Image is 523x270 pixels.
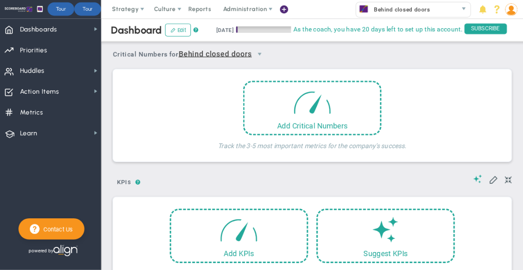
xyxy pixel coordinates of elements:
[20,41,48,60] span: Priorities
[20,20,57,39] span: Dashboards
[252,46,267,62] span: select
[489,174,498,184] span: Edit My KPIs
[165,24,191,36] button: Edit
[244,121,380,130] div: Add Critical Numbers
[505,3,517,16] img: 135843.Person.photo
[171,249,307,258] div: Add KPIs
[20,124,37,143] span: Learn
[113,175,135,190] span: KPIs
[216,26,234,34] div: [DATE]
[464,24,507,34] span: SUBSCRIBE
[40,225,73,234] span: Contact Us
[223,6,267,12] span: Administration
[369,3,430,16] span: Behind closed doors
[112,6,139,12] span: Strategy
[20,103,43,122] span: Metrics
[178,46,252,62] span: Behind closed doors
[20,61,45,81] span: Huddles
[113,46,270,63] span: Critical Numbers for
[18,242,113,260] div: Powered by Align
[457,2,470,17] span: select
[20,82,59,102] span: Action Items
[236,26,294,33] div: Period Progress: 2% Day 2 of 89 with 87 remaining.
[318,249,453,258] div: Suggest KPIs
[154,6,176,12] span: Culture
[218,135,406,150] h4: Track the 3-5 most important metrics for the company's success.
[473,174,482,183] span: Suggestions (AI Feature)
[113,175,135,191] button: KPIs
[358,3,369,15] img: 33440.Company.photo
[293,24,463,35] span: As the coach, you have 20 days left to set up this account.
[111,26,162,35] span: Dashboard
